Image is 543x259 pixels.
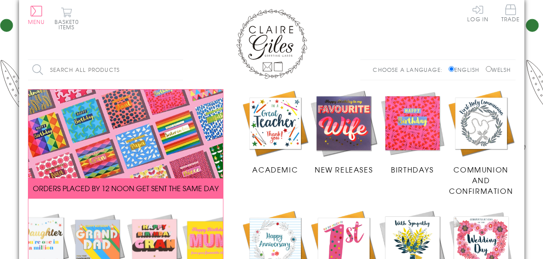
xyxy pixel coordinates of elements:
a: New Releases [309,89,378,175]
button: Basket0 items [55,7,79,30]
span: ORDERS PLACED BY 12 NOON GET SENT THE SAME DAY [33,183,219,193]
a: Academic [241,89,310,175]
span: Academic [252,164,298,175]
input: Search [174,60,183,80]
span: Communion and Confirmation [449,164,513,196]
a: Birthdays [378,89,447,175]
a: Communion and Confirmation [447,89,516,196]
span: New Releases [315,164,373,175]
a: Trade [501,4,520,24]
span: Birthdays [391,164,434,175]
input: Welsh [486,66,492,72]
input: Search all products [28,60,183,80]
p: Choose a language: [373,66,447,74]
a: Log In [467,4,488,22]
span: Trade [501,4,520,22]
label: English [449,66,484,74]
span: 0 items [59,18,79,31]
button: Menu [28,6,45,24]
input: English [449,66,454,72]
label: Welsh [486,66,511,74]
span: Menu [28,18,45,26]
img: Claire Giles Greetings Cards [236,9,307,79]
